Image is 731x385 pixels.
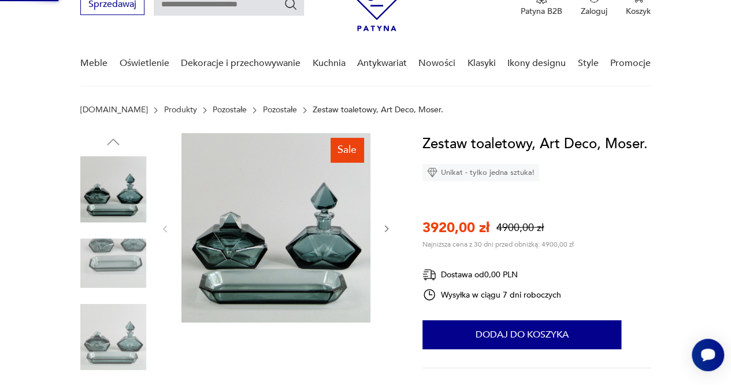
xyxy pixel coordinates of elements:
[427,167,437,178] img: Ikona diamentu
[507,41,566,86] a: Ikony designu
[181,133,370,322] img: Zdjęcie produktu Zestaw toaletowy, Art Deco, Moser.
[164,105,197,115] a: Produkty
[422,240,574,249] p: Najniższa cena z 30 dni przed obniżką: 4900,00 zł
[80,41,107,86] a: Meble
[80,1,144,9] a: Sprzedawaj
[422,218,489,237] p: 3920,00 zł
[312,41,345,86] a: Kuchnia
[80,230,146,296] img: Zdjęcie produktu Zestaw toaletowy, Art Deco, Moser.
[418,41,455,86] a: Nowości
[577,41,598,86] a: Style
[313,105,443,115] p: Zestaw toaletowy, Art Deco, Moser.
[422,133,648,155] h1: Zestaw toaletowy, Art Deco, Moser.
[181,41,300,86] a: Dekoracje i przechowywanie
[422,288,561,302] div: Wysyłka w ciągu 7 dni roboczych
[80,105,148,115] a: [DOMAIN_NAME]
[422,164,539,181] div: Unikat - tylko jedna sztuka!
[467,41,496,86] a: Klasyki
[357,41,407,86] a: Antykwariat
[422,320,621,349] button: Dodaj do koszyka
[422,267,436,282] img: Ikona dostawy
[80,156,146,222] img: Zdjęcie produktu Zestaw toaletowy, Art Deco, Moser.
[692,339,724,371] iframe: Smartsupp widget button
[422,267,561,282] div: Dostawa od 0,00 PLN
[581,6,607,17] p: Zaloguj
[120,41,169,86] a: Oświetlenie
[610,41,651,86] a: Promocje
[626,6,651,17] p: Koszyk
[263,105,297,115] a: Pozostałe
[80,304,146,370] img: Zdjęcie produktu Zestaw toaletowy, Art Deco, Moser.
[521,6,562,17] p: Patyna B2B
[331,138,363,162] div: Sale
[496,221,544,235] p: 4900,00 zł
[213,105,247,115] a: Pozostałe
